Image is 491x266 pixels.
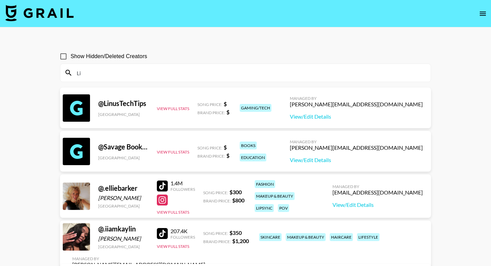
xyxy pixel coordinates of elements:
span: Song Price: [203,190,228,195]
button: View Full Stats [157,210,189,215]
div: education [240,154,266,161]
div: lifestyle [357,233,380,241]
img: Grail Talent [5,5,74,21]
div: [PERSON_NAME] [98,235,149,242]
div: books [240,142,257,149]
div: @ .iiamkaylin [98,225,149,233]
div: makeup & beauty [286,233,326,241]
span: Brand Price: [197,154,225,159]
div: Managed By [290,96,423,101]
div: Managed By [332,184,423,189]
a: View/Edit Details [332,201,423,208]
div: gaming/tech [240,104,271,112]
strong: $ [226,152,229,159]
button: View Full Stats [157,149,189,155]
div: @ LinusTechTips [98,99,149,108]
div: @ .elliebarker [98,184,149,192]
strong: $ [224,101,227,107]
span: Song Price: [197,145,222,150]
span: Show Hidden/Deleted Creators [71,52,147,61]
strong: $ [224,144,227,150]
input: Search by User Name [73,67,427,78]
div: Managed By [72,256,205,261]
strong: $ [226,109,229,115]
strong: $ 800 [232,197,244,203]
span: Song Price: [203,231,228,236]
span: Brand Price: [203,239,231,244]
div: [PERSON_NAME][EMAIL_ADDRESS][DOMAIN_NAME] [290,144,423,151]
span: Brand Price: [197,110,225,115]
div: makeup & beauty [255,192,295,200]
div: pov [278,204,289,212]
div: fashion [255,180,275,188]
span: Song Price: [197,102,222,107]
div: 207.4K [170,228,195,235]
span: Brand Price: [203,198,231,203]
div: [GEOGRAPHIC_DATA] [98,112,149,117]
a: View/Edit Details [290,157,423,163]
div: Followers [170,235,195,240]
div: [PERSON_NAME][EMAIL_ADDRESS][DOMAIN_NAME] [290,101,423,108]
div: [EMAIL_ADDRESS][DOMAIN_NAME] [332,189,423,196]
button: View Full Stats [157,244,189,249]
strong: $ 1,200 [232,238,249,244]
div: [PERSON_NAME] [98,195,149,201]
div: 1.4M [170,180,195,187]
div: Managed By [290,139,423,144]
div: @ Savage Books Literary Editing [98,143,149,151]
div: [GEOGRAPHIC_DATA] [98,244,149,249]
div: lipsync [255,204,274,212]
div: [GEOGRAPHIC_DATA] [98,203,149,209]
a: View/Edit Details [290,113,423,120]
div: skincare [259,233,282,241]
button: View Full Stats [157,106,189,111]
div: [GEOGRAPHIC_DATA] [98,155,149,160]
div: Followers [170,187,195,192]
button: open drawer [476,7,490,21]
strong: $ 350 [229,229,242,236]
strong: $ 300 [229,189,242,195]
div: haircare [330,233,353,241]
